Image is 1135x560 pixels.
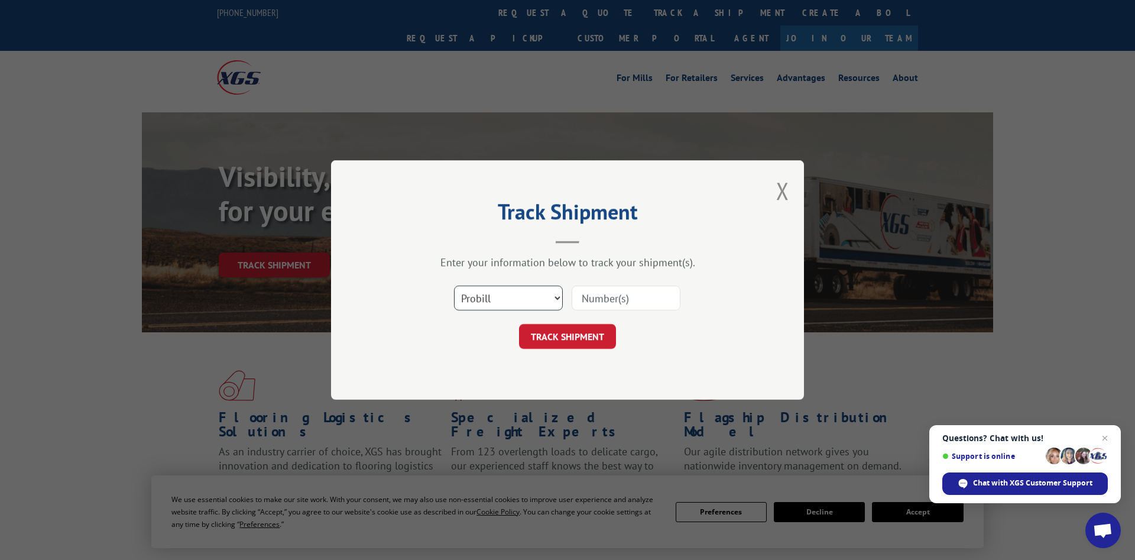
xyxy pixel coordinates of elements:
[942,452,1042,461] span: Support is online
[1098,431,1112,445] span: Close chat
[776,175,789,206] button: Close modal
[390,255,745,269] div: Enter your information below to track your shipment(s).
[942,472,1108,495] div: Chat with XGS Customer Support
[572,286,680,310] input: Number(s)
[519,324,616,349] button: TRACK SHIPMENT
[942,433,1108,443] span: Questions? Chat with us!
[390,203,745,226] h2: Track Shipment
[973,478,1092,488] span: Chat with XGS Customer Support
[1085,513,1121,548] div: Open chat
